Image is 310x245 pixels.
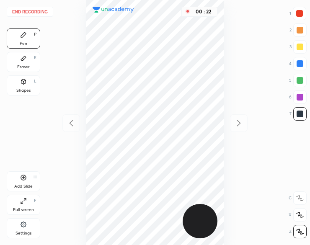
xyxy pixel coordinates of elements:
[289,90,307,104] div: 6
[194,9,214,15] div: 00 : 22
[289,40,307,54] div: 3
[289,57,307,70] div: 4
[289,7,306,20] div: 1
[34,32,36,36] div: P
[7,7,53,17] button: End recording
[15,231,31,235] div: Settings
[289,191,307,205] div: C
[13,208,34,212] div: Full screen
[289,107,307,121] div: 7
[289,74,307,87] div: 5
[16,88,31,93] div: Shapes
[17,65,30,69] div: Eraser
[289,225,307,238] div: Z
[93,7,134,13] img: logo.38c385cc.svg
[14,184,33,188] div: Add Slide
[34,56,36,60] div: E
[34,199,36,203] div: F
[20,41,27,46] div: Pen
[34,175,36,179] div: H
[289,23,307,37] div: 2
[289,208,307,222] div: X
[34,79,36,83] div: L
